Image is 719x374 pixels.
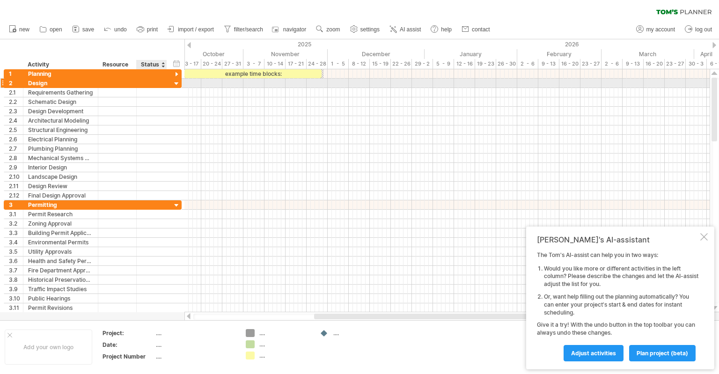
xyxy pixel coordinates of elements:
a: save [70,23,97,36]
div: 2.10 [9,172,23,181]
div: 2 [9,79,23,88]
div: 22 - 26 [391,59,412,69]
div: 19 - 23 [475,59,496,69]
span: save [82,26,94,33]
div: 23 - 27 [580,59,602,69]
div: 15 - 19 [370,59,391,69]
a: plan project (beta) [629,345,696,361]
div: Permit Research [28,210,93,219]
div: Architectural Modeling [28,116,93,125]
div: Permitting [28,200,93,209]
div: 5 - 9 [433,59,454,69]
span: navigator [283,26,306,33]
div: 9 - 13 [538,59,559,69]
div: 16 - 20 [644,59,665,69]
div: Traffic Impact Studies [28,285,93,293]
div: 27 - 31 [222,59,243,69]
div: Schematic Design [28,97,93,106]
div: Planning [28,69,93,78]
div: 3.11 [9,303,23,312]
div: 2 - 6 [517,59,538,69]
div: .... [259,340,310,348]
div: 3.6 [9,257,23,265]
div: example time blocks: [184,69,322,78]
a: log out [682,23,715,36]
a: contact [459,23,493,36]
div: 17 - 21 [286,59,307,69]
div: Fire Department Approval [28,266,93,275]
span: my account [646,26,675,33]
div: 2.5 [9,125,23,134]
div: 2.4 [9,116,23,125]
div: 20 - 24 [201,59,222,69]
div: Status [141,60,161,69]
div: 3.1 [9,210,23,219]
span: open [50,26,62,33]
div: The Tom's AI-assist can help you in two ways: Give it a try! With the undo button in the top tool... [537,251,698,361]
div: 10 - 14 [264,59,286,69]
div: 24 - 28 [307,59,328,69]
div: Requirements Gathering [28,88,93,97]
div: 3.2 [9,219,23,228]
div: 23 - 27 [665,59,686,69]
div: 2.3 [9,107,23,116]
div: 12 - 16 [454,59,475,69]
div: 16 - 20 [559,59,580,69]
a: AI assist [387,23,424,36]
div: .... [156,352,235,360]
li: Would you like more or different activities in the left column? Please describe the changes and l... [544,265,698,288]
div: March 2026 [602,49,694,59]
div: [PERSON_NAME]'s AI-assistant [537,235,698,244]
div: .... [333,329,384,337]
div: Design Development [28,107,93,116]
a: settings [348,23,382,36]
div: 1 [9,69,23,78]
div: .... [259,352,310,359]
div: Project Number [103,352,154,360]
div: 9 - 13 [623,59,644,69]
span: filter/search [234,26,263,33]
a: filter/search [221,23,266,36]
div: .... [259,329,310,337]
div: 2 - 6 [602,59,623,69]
div: Landscape Design [28,172,93,181]
div: Plumbing Planning [28,144,93,153]
div: 3.10 [9,294,23,303]
div: Design Review [28,182,93,191]
span: import / export [178,26,214,33]
span: help [441,26,452,33]
div: Activity [28,60,93,69]
div: Interior Design [28,163,93,172]
div: Public Hearings [28,294,93,303]
span: log out [695,26,712,33]
span: print [147,26,158,33]
div: .... [156,329,235,337]
div: 26 - 30 [496,59,517,69]
div: 2.12 [9,191,23,200]
a: print [134,23,161,36]
div: 2.1 [9,88,23,97]
a: open [37,23,65,36]
a: my account [634,23,678,36]
a: new [7,23,32,36]
a: help [428,23,455,36]
div: Historical Preservation Approval [28,275,93,284]
div: 3.4 [9,238,23,247]
div: 3 - 7 [243,59,264,69]
div: Permit Revisions [28,303,93,312]
div: 3.7 [9,266,23,275]
div: 2.7 [9,144,23,153]
span: plan project (beta) [637,350,688,357]
span: new [19,26,29,33]
div: 2.9 [9,163,23,172]
div: Environmental Permits [28,238,93,247]
div: 13 - 17 [180,59,201,69]
span: undo [114,26,127,33]
div: Add your own logo [5,330,92,365]
a: undo [102,23,130,36]
div: Final Design Approval [28,191,93,200]
div: 3.9 [9,285,23,293]
div: Design [28,79,93,88]
div: Utility Approvals [28,247,93,256]
span: contact [472,26,490,33]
